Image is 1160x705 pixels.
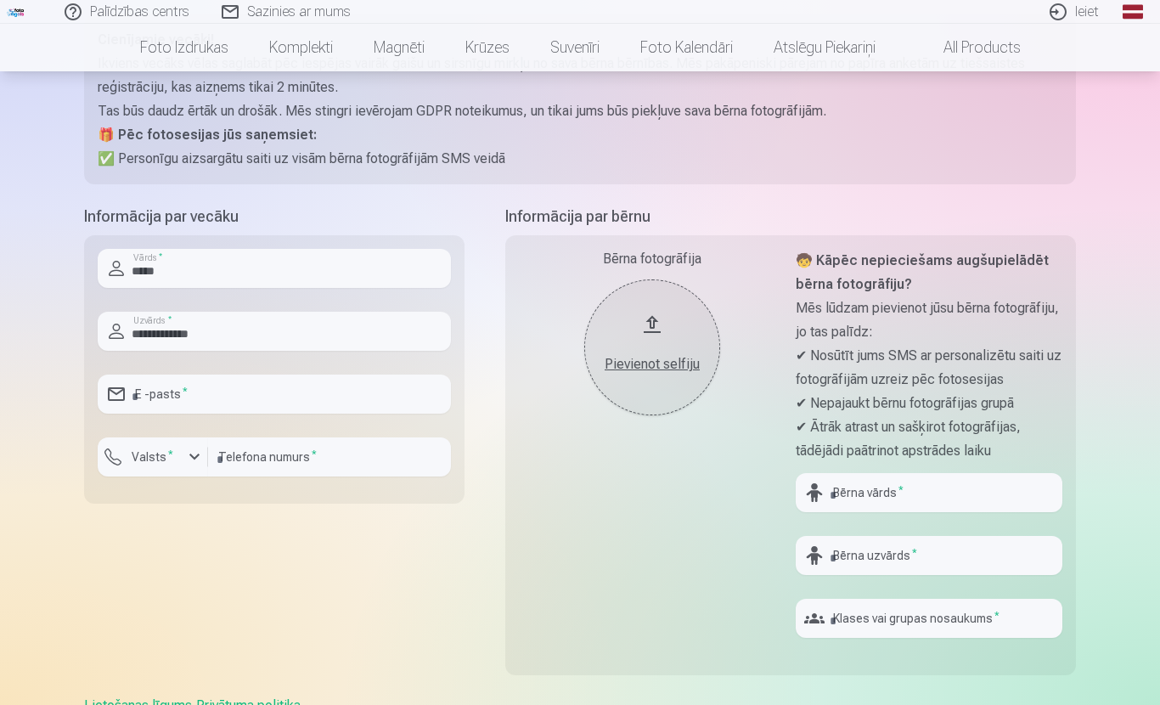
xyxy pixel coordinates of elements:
[796,392,1062,415] p: ✔ Nepajaukt bērnu fotogrāfijas grupā
[796,344,1062,392] p: ✔ Nosūtīt jums SMS ar personalizētu saiti uz fotogrāfijām uzreiz pēc fotosesijas
[584,279,720,415] button: Pievienot selfiju
[98,437,208,477] button: Valsts*
[519,249,786,269] div: Bērna fotogrāfija
[249,24,353,71] a: Komplekti
[7,7,25,17] img: /fa1
[601,354,703,375] div: Pievienot selfiju
[120,24,249,71] a: Foto izdrukas
[620,24,753,71] a: Foto kalendāri
[98,99,1062,123] p: Tas būs daudz ērtāk un drošāk. Mēs stingri ievērojam GDPR noteikumus, un tikai jums būs piekļuve ...
[530,24,620,71] a: Suvenīri
[445,24,530,71] a: Krūzes
[753,24,896,71] a: Atslēgu piekariņi
[98,147,1062,171] p: ✅ Personīgu aizsargātu saiti uz visām bērna fotogrāfijām SMS veidā
[796,415,1062,463] p: ✔ Ātrāk atrast un sašķirot fotogrāfijas, tādējādi paātrinot apstrādes laiku
[896,24,1041,71] a: All products
[125,448,180,465] label: Valsts
[796,252,1049,292] strong: 🧒 Kāpēc nepieciešams augšupielādēt bērna fotogrāfiju?
[505,205,1076,228] h5: Informācija par bērnu
[98,127,317,143] strong: 🎁 Pēc fotosesijas jūs saņemsiet:
[796,296,1062,344] p: Mēs lūdzam pievienot jūsu bērna fotogrāfiju, jo tas palīdz:
[353,24,445,71] a: Magnēti
[98,52,1062,99] p: Ikviens vecāks vēlas saglabāt pēc iespējas vairāk gaišu un sirsnīgu mirkļu no sava bērna bērnības...
[84,205,465,228] h5: Informācija par vecāku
